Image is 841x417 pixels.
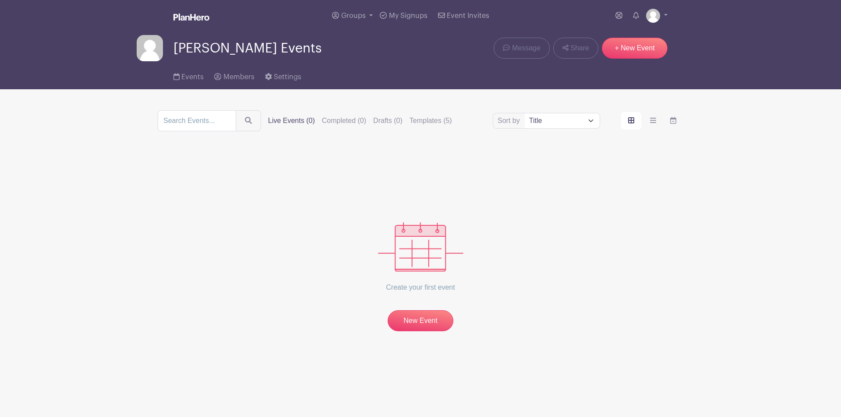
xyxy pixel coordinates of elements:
[602,38,668,59] a: + New Event
[223,74,254,81] span: Members
[498,116,523,126] label: Sort by
[378,222,463,272] img: events_empty-56550af544ae17c43cc50f3ebafa394433d06d5f1891c01edc4b5d1d59cfda54.svg
[322,116,366,126] label: Completed (0)
[389,12,428,19] span: My Signups
[268,116,452,126] div: filters
[447,12,489,19] span: Event Invites
[173,41,322,56] span: [PERSON_NAME] Events
[268,116,315,126] label: Live Events (0)
[274,74,301,81] span: Settings
[341,12,366,19] span: Groups
[410,116,452,126] label: Templates (5)
[494,38,549,59] a: Message
[388,310,453,331] a: New Event
[137,35,163,61] img: default-ce2991bfa6775e67f084385cd625a349d9dcbb7a52a09fb2fda1e96e2d18dcdb.png
[173,61,204,89] a: Events
[173,14,209,21] img: logo_white-6c42ec7e38ccf1d336a20a19083b03d10ae64f83f12c07503d8b9e83406b4c7d.svg
[214,61,254,89] a: Members
[378,272,463,303] p: Create your first event
[158,110,236,131] input: Search Events...
[553,38,598,59] a: Share
[621,112,683,130] div: order and view
[512,43,541,53] span: Message
[570,43,589,53] span: Share
[265,61,301,89] a: Settings
[373,116,403,126] label: Drafts (0)
[181,74,204,81] span: Events
[646,9,660,23] img: default-ce2991bfa6775e67f084385cd625a349d9dcbb7a52a09fb2fda1e96e2d18dcdb.png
